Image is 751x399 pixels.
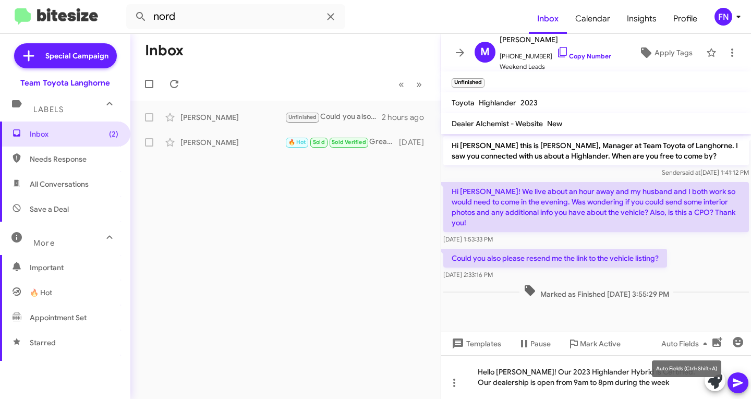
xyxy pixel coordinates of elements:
[452,98,475,107] span: Toyota
[313,139,325,146] span: Sold
[500,62,611,72] span: Weekend Leads
[619,4,665,34] a: Insights
[180,112,285,123] div: [PERSON_NAME]
[441,334,510,353] button: Templates
[567,4,619,34] a: Calendar
[450,334,501,353] span: Templates
[652,360,721,377] div: Auto Fields (Ctrl+Shift+A)
[393,74,428,95] nav: Page navigation example
[288,114,317,120] span: Unfinished
[14,43,117,68] a: Special Campaign
[399,137,432,148] div: [DATE]
[530,334,551,353] span: Pause
[109,129,118,139] span: (2)
[653,334,720,353] button: Auto Fields
[285,136,399,148] div: Great [PERSON_NAME]! We look forward to meeting with you whenever you are ready.
[398,78,404,91] span: «
[20,78,110,88] div: Team Toyota Langhorne
[441,355,751,399] div: Hello [PERSON_NAME]! Our 2023 Highlander Hybrid is Certified. Our dealership is open from 9am to ...
[410,74,428,95] button: Next
[665,4,706,34] a: Profile
[443,235,493,243] span: [DATE] 1:53:33 PM
[416,78,422,91] span: »
[443,271,493,279] span: [DATE] 2:33:16 PM
[382,112,432,123] div: 2 hours ago
[655,43,693,62] span: Apply Tags
[500,46,611,62] span: [PHONE_NUMBER]
[288,139,306,146] span: 🔥 Hot
[30,129,118,139] span: Inbox
[126,4,345,29] input: Search
[520,98,538,107] span: 2023
[714,8,732,26] div: FN
[706,8,740,26] button: FN
[682,168,700,176] span: said at
[30,204,69,214] span: Save a Deal
[529,4,567,34] a: Inbox
[443,182,749,232] p: Hi [PERSON_NAME]! We live about an hour away and my husband and I both work so would need to come...
[559,334,629,353] button: Mark Active
[500,33,611,46] span: [PERSON_NAME]
[145,42,184,59] h1: Inbox
[662,168,749,176] span: Sender [DATE] 1:41:12 PM
[443,136,749,165] p: Hi [PERSON_NAME] this is [PERSON_NAME], Manager at Team Toyota of Langhorne. I saw you connected ...
[30,337,56,348] span: Starred
[30,179,89,189] span: All Conversations
[547,119,562,128] span: New
[33,105,64,114] span: Labels
[480,44,490,61] span: M
[45,51,108,61] span: Special Campaign
[519,284,673,299] span: Marked as Finished [DATE] 3:55:29 PM
[443,249,667,268] p: Could you also please resend me the link to the vehicle listing?
[30,312,87,323] span: Appointment Set
[510,334,559,353] button: Pause
[33,238,55,248] span: More
[661,334,711,353] span: Auto Fields
[452,78,484,88] small: Unfinished
[392,74,410,95] button: Previous
[580,334,621,353] span: Mark Active
[332,139,366,146] span: Sold Verified
[452,119,543,128] span: Dealer Alchemist - Website
[629,43,701,62] button: Apply Tags
[30,154,118,164] span: Needs Response
[285,111,382,123] div: Could you also please resend me the link to the vehicle listing?
[479,98,516,107] span: Highlander
[180,137,285,148] div: [PERSON_NAME]
[30,262,118,273] span: Important
[556,52,611,60] a: Copy Number
[30,287,52,298] span: 🔥 Hot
